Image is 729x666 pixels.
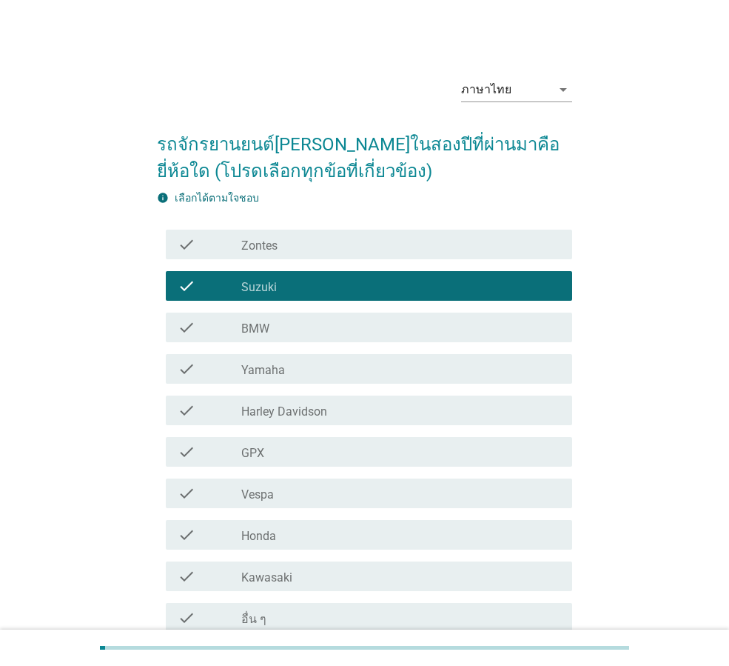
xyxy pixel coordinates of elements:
i: check [178,609,195,627]
label: Yamaha [241,363,285,378]
div: ภาษาไทย [461,83,511,96]
label: Suzuki [241,280,277,295]
label: อื่น ๆ [241,612,266,627]
i: check [178,443,195,461]
label: BMW [241,322,269,336]
i: check [178,319,195,336]
h2: รถจักรยานยนต์[PERSON_NAME]ในสองปีที่ผ่านมาคือยี่ห้อใด (โปรดเลือกทุกข้อที่เกี่ยวข้อง) [157,116,572,184]
label: เลือกได้ตามใจชอบ [175,192,259,204]
label: GPX [241,446,264,461]
label: Vespa [241,487,274,502]
i: check [178,484,195,502]
i: check [178,402,195,419]
i: check [178,277,195,295]
label: Honda [241,529,276,544]
i: check [178,236,195,253]
label: Zontes [241,239,278,253]
i: arrow_drop_down [554,81,572,99]
label: Harley Davidson [241,404,327,419]
i: check [178,360,195,378]
i: info [157,192,169,204]
i: check [178,526,195,544]
label: Kawasaki [241,570,292,585]
i: check [178,567,195,585]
